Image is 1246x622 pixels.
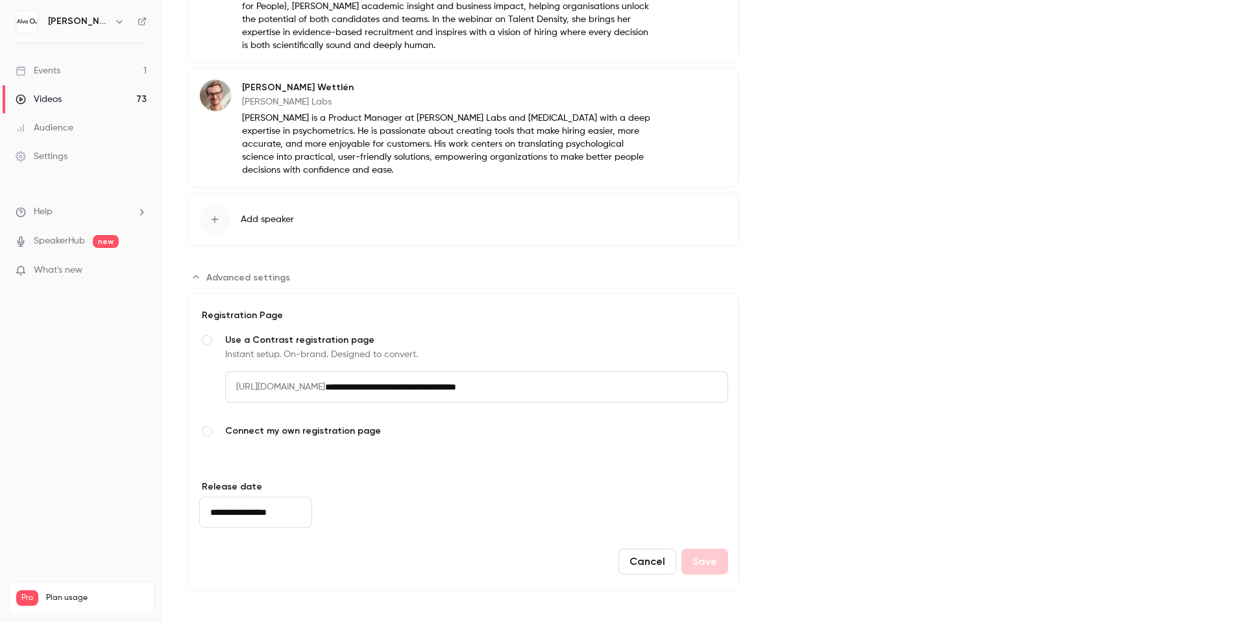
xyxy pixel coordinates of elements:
iframe: Noticeable Trigger [131,265,147,277]
label: Release date [199,480,312,493]
span: Advanced settings [206,271,290,284]
span: Use a Contrast registration page [225,334,728,347]
div: Instant setup. On-brand. Designed to convert. [225,348,728,361]
div: Registration Page [199,309,728,322]
img: Alva Labs [16,11,37,32]
a: SpeakerHub [34,234,85,248]
span: Pro [16,590,38,606]
span: Help [34,205,53,219]
span: new [93,235,119,248]
p: [PERSON_NAME] Wettlén [242,81,655,94]
span: Add speaker [241,213,294,226]
p: [PERSON_NAME] Labs [242,95,655,108]
span: Connect my own registration page [225,425,728,438]
div: Events [16,64,60,77]
img: Ludvig Wettlén [200,80,231,111]
span: Plan usage [46,593,146,603]
div: Audience [16,121,73,134]
input: Use a Contrast registration pageInstant setup. On-brand. Designed to convert.[URL][DOMAIN_NAME] [325,371,728,403]
button: Cancel [618,549,676,575]
div: Settings [16,150,67,163]
button: Add speaker [188,193,739,246]
section: Advanced settings [188,267,739,591]
span: What's new [34,264,82,277]
button: Advanced settings [188,267,298,288]
div: Videos [16,93,62,106]
li: help-dropdown-opener [16,205,147,219]
h6: [PERSON_NAME] Labs [48,15,109,28]
span: [URL][DOMAIN_NAME] [225,371,325,403]
div: Ludvig Wettlén[PERSON_NAME] Wettlén[PERSON_NAME] Labs[PERSON_NAME] is a Product Manager at [PERSO... [188,68,739,188]
p: [PERSON_NAME] is a Product Manager at [PERSON_NAME] Labs and [MEDICAL_DATA] with a deep expertise... [242,112,655,177]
